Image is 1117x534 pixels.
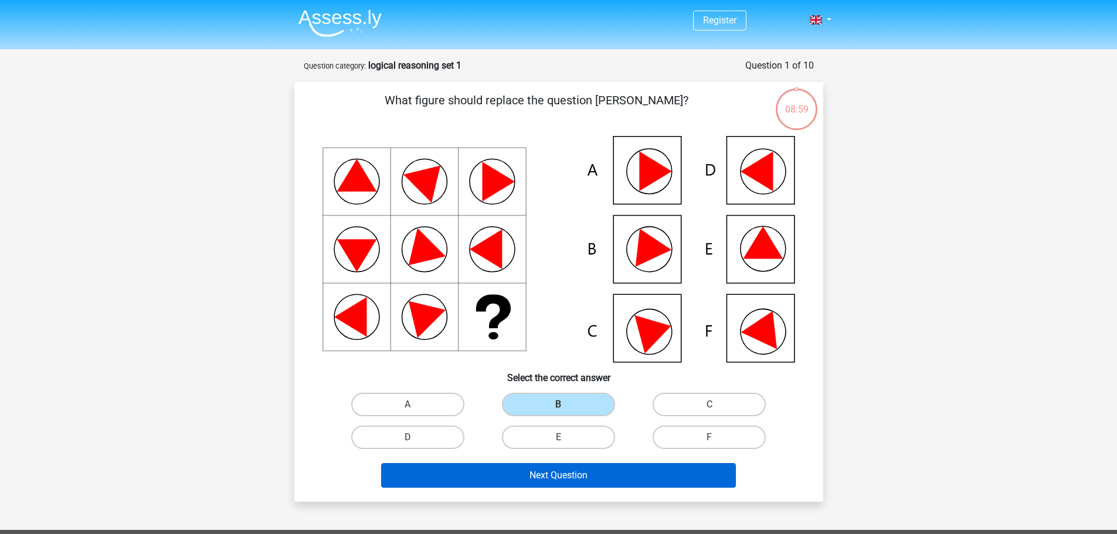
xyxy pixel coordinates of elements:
[381,463,736,488] button: Next Question
[745,59,814,73] div: Question 1 of 10
[502,426,615,449] label: E
[368,60,461,71] strong: logical reasoning set 1
[703,15,736,26] a: Register
[653,426,766,449] label: F
[653,393,766,416] label: C
[313,363,804,383] h6: Select the correct answer
[502,393,615,416] label: B
[775,87,819,117] div: 08:59
[313,91,760,127] p: What figure should replace the question [PERSON_NAME]?
[298,9,382,37] img: Assessly
[351,426,464,449] label: D
[351,393,464,416] label: A
[304,62,366,70] small: Question category:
